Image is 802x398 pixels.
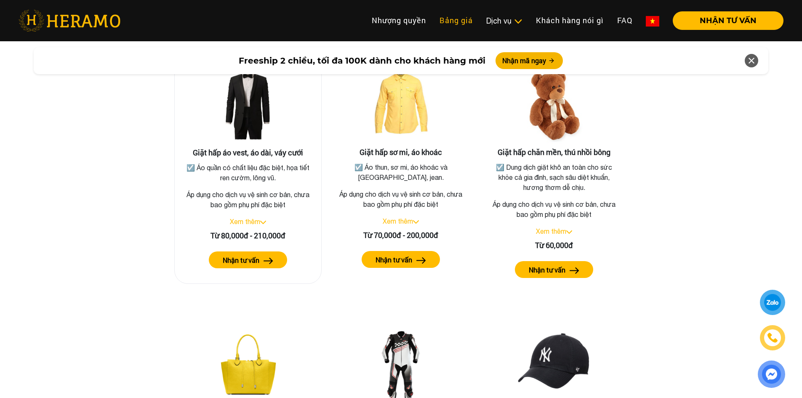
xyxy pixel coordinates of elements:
[487,261,621,278] a: Nhận tư vấn arrow
[487,240,621,251] div: Từ 60,000đ
[489,162,619,192] p: ☑️ Dung dịch giặt khô an toàn cho sức khỏe cả gia đình, sạch sâu diệt khuẩn, hương thơm dễ chịu.
[646,16,659,27] img: vn-flag.png
[529,265,565,275] label: Nhận tư vấn
[181,190,314,210] p: Áp dụng cho dịch vụ vệ sinh cơ bản, chưa bao gồm phụ phí đặc biệt
[529,11,610,29] a: Khách hàng nói gì
[365,11,433,29] a: Nhượng quyền
[666,17,783,24] a: NHẬN TƯ VẤN
[413,220,419,224] img: arrow_down.svg
[223,255,259,265] label: Nhận tư vấn
[336,162,466,182] p: ☑️ Áo thun, sơ mi, áo khoác và [GEOGRAPHIC_DATA], jean.
[334,148,468,157] h3: Giặt hấp sơ mi, áo khoác
[359,64,443,148] img: Giặt hấp sơ mi, áo khoác
[416,257,426,264] img: arrow
[239,54,485,67] span: Freeship 2 chiều, tối đa 100K dành cho khách hàng mới
[767,333,778,343] img: phone-icon
[570,267,579,274] img: arrow
[260,221,266,224] img: arrow_down.svg
[383,217,413,225] a: Xem thêm
[512,64,596,148] img: Giặt hấp chăn mền, thú nhồi bông
[433,11,480,29] a: Bảng giá
[181,148,314,158] h3: Giặt hấp áo vest, áo dài, váy cưới
[183,163,313,183] p: ☑️ Áo quần có chất liệu đặc biệt, họa tiết ren cườm, lông vũ.
[515,261,593,278] button: Nhận tư vấn
[264,258,273,264] img: arrow
[209,251,287,268] button: Nhận tư vấn
[334,230,468,241] div: Từ 70,000đ - 200,000đ
[486,15,522,27] div: Dịch vụ
[761,326,784,349] a: phone-icon
[673,11,783,30] button: NHẬN TƯ VẤN
[496,52,563,69] button: Nhận mã ngay
[376,255,412,265] label: Nhận tư vấn
[566,230,572,234] img: arrow_down.svg
[514,17,522,26] img: subToggleIcon
[487,148,621,157] h3: Giặt hấp chăn mền, thú nhồi bông
[610,11,639,29] a: FAQ
[362,251,440,268] button: Nhận tư vấn
[181,230,314,241] div: Từ 80,000đ - 210,000đ
[230,218,260,225] a: Xem thêm
[487,199,621,219] p: Áp dụng cho dịch vụ vệ sinh cơ bản, chưa bao gồm phụ phí đặc biệt
[19,10,120,32] img: heramo-logo.png
[334,251,468,268] a: Nhận tư vấn arrow
[206,64,290,148] img: Giặt hấp áo vest, áo dài, váy cưới
[536,227,566,235] a: Xem thêm
[181,251,314,268] a: Nhận tư vấn arrow
[334,189,468,209] p: Áp dụng cho dịch vụ vệ sinh cơ bản, chưa bao gồm phụ phí đặc biệt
